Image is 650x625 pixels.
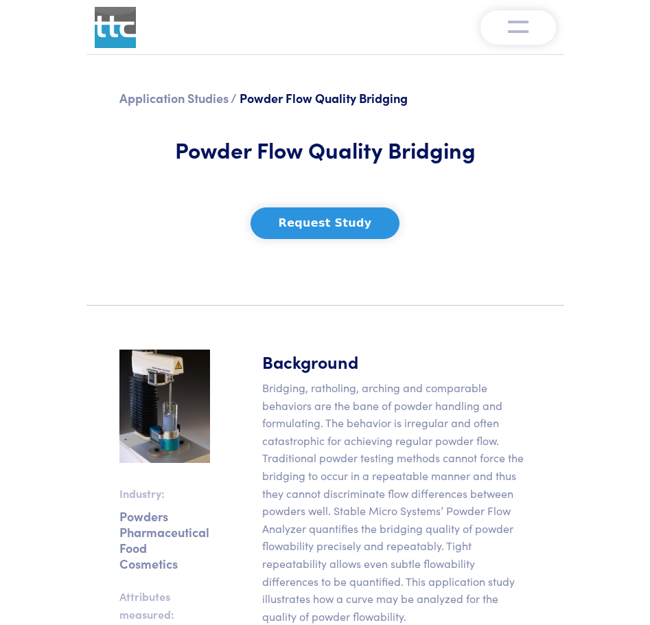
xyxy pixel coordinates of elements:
[119,588,210,623] p: Attributes measured:
[119,530,210,534] p: Pharmaceutical
[119,561,210,566] p: Cosmetics
[119,485,210,503] p: Industry:
[251,207,400,239] button: Request Study
[119,514,210,519] p: Powders
[119,136,531,163] h1: Powder Flow Quality Bridging
[119,89,237,106] a: Application Studies /
[95,7,136,48] img: ttc_logo_1x1_v1.0.png
[119,545,210,550] p: Food
[262,379,531,625] p: Bridging, ratholing, arching and comparable behaviors are the bane of powder handling and formula...
[508,17,529,34] img: menu-v1.0.png
[480,10,556,45] button: Toggle navigation
[240,89,408,106] span: Powder Flow Quality Bridging
[262,350,531,374] h5: Background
